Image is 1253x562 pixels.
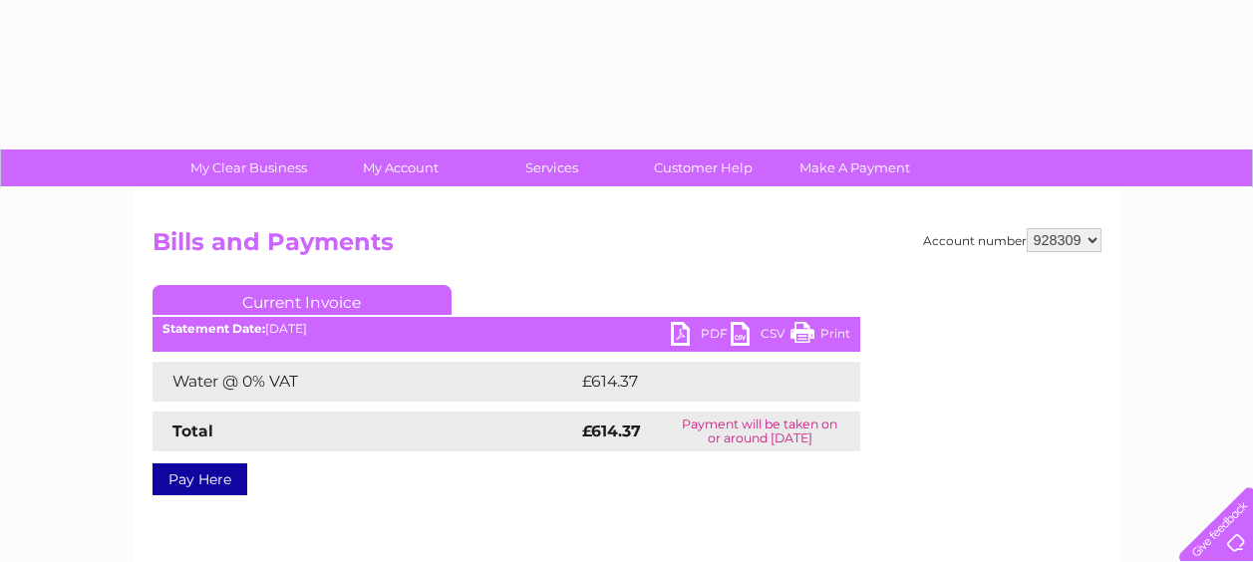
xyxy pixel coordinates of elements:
[153,322,860,336] div: [DATE]
[153,463,247,495] a: Pay Here
[577,362,823,402] td: £614.37
[318,149,482,186] a: My Account
[153,285,452,315] a: Current Invoice
[153,362,577,402] td: Water @ 0% VAT
[773,149,937,186] a: Make A Payment
[660,412,860,451] td: Payment will be taken on or around [DATE]
[731,322,790,351] a: CSV
[470,149,634,186] a: Services
[172,421,213,440] strong: Total
[671,322,731,351] a: PDF
[582,421,641,440] strong: £614.37
[923,228,1101,252] div: Account number
[790,322,850,351] a: Print
[621,149,785,186] a: Customer Help
[153,228,1101,266] h2: Bills and Payments
[166,149,331,186] a: My Clear Business
[162,321,265,336] b: Statement Date:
